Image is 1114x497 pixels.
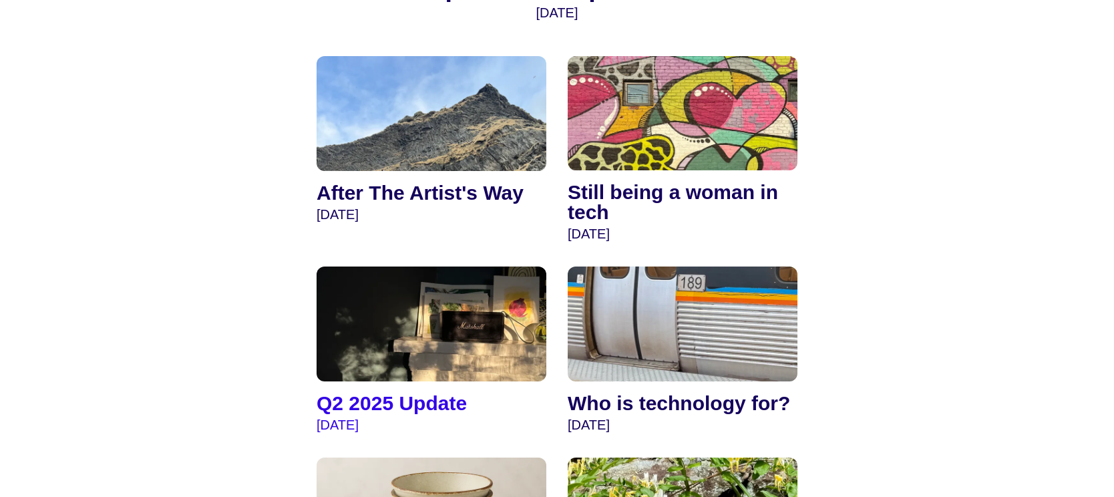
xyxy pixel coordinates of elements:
[568,56,797,246] a: Still being a woman in tech [DATE]
[568,182,797,222] h4: Still being a woman in tech
[317,267,546,436] a: Q2 2025 Update [DATE]
[317,207,359,222] time: [DATE]
[317,393,546,413] h4: Q2 2025 Update
[536,5,578,20] time: [DATE]
[317,183,546,203] h4: After The Artist's Way
[317,418,359,432] time: [DATE]
[317,56,546,226] a: After The Artist's Way [DATE]
[568,267,797,436] a: Who is technology for? [DATE]
[568,418,610,432] time: [DATE]
[568,226,610,241] time: [DATE]
[568,393,797,413] h4: Who is technology for?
